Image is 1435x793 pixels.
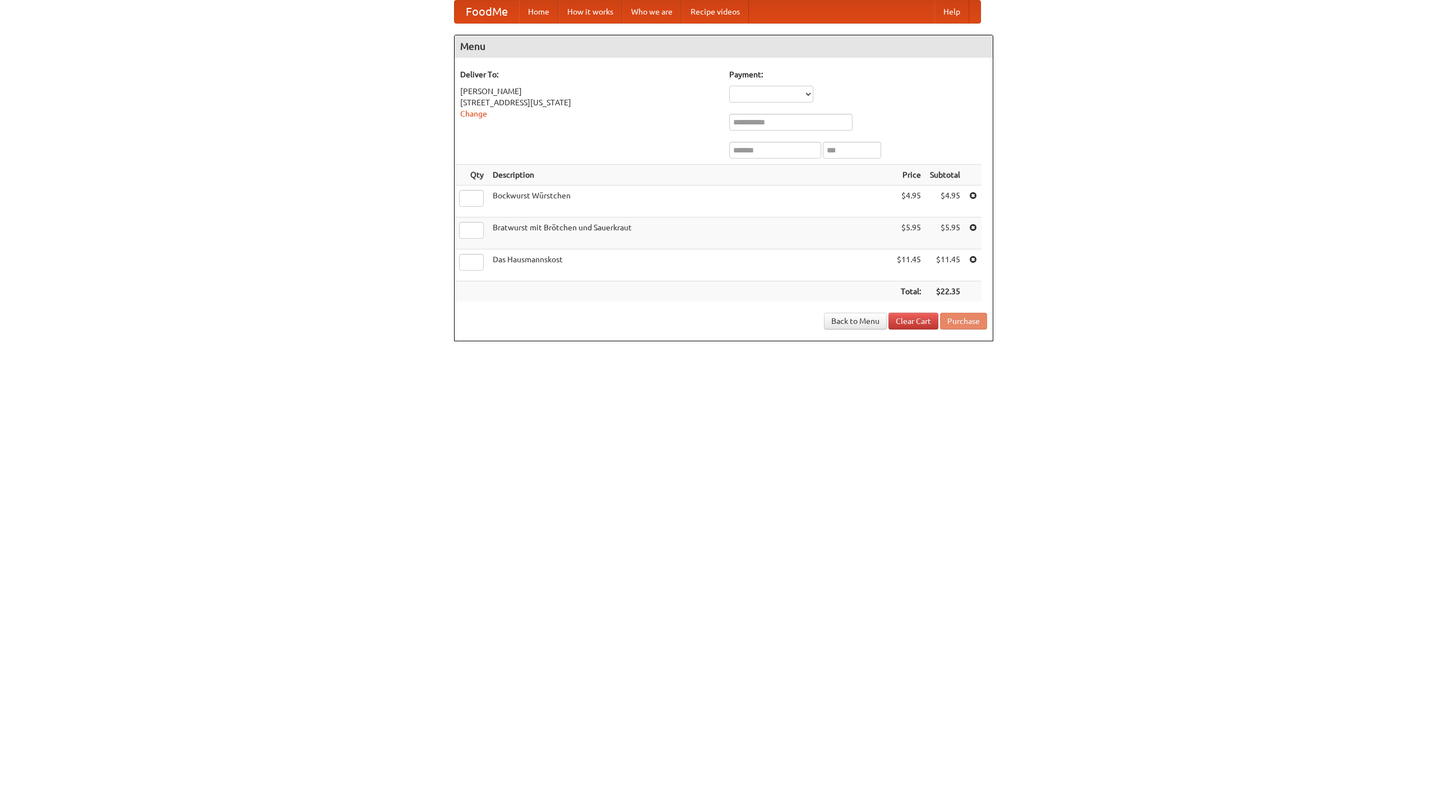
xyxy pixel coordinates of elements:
[519,1,558,23] a: Home
[925,165,965,186] th: Subtotal
[892,186,925,217] td: $4.95
[488,217,892,249] td: Bratwurst mit Brötchen und Sauerkraut
[925,217,965,249] td: $5.95
[488,186,892,217] td: Bockwurst Würstchen
[888,313,938,330] a: Clear Cart
[892,165,925,186] th: Price
[925,281,965,302] th: $22.35
[488,165,892,186] th: Description
[622,1,682,23] a: Who we are
[558,1,622,23] a: How it works
[455,1,519,23] a: FoodMe
[892,281,925,302] th: Total:
[892,217,925,249] td: $5.95
[934,1,969,23] a: Help
[455,35,993,58] h4: Menu
[940,313,987,330] button: Purchase
[460,86,718,97] div: [PERSON_NAME]
[682,1,749,23] a: Recipe videos
[455,165,488,186] th: Qty
[925,186,965,217] td: $4.95
[892,249,925,281] td: $11.45
[824,313,887,330] a: Back to Menu
[460,97,718,108] div: [STREET_ADDRESS][US_STATE]
[488,249,892,281] td: Das Hausmannskost
[460,109,487,118] a: Change
[729,69,987,80] h5: Payment:
[460,69,718,80] h5: Deliver To:
[925,249,965,281] td: $11.45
